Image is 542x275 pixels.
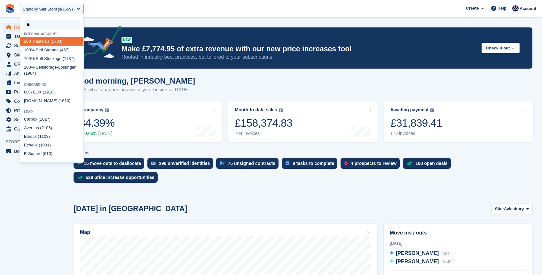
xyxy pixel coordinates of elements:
div: 0% Self Storage (467) [20,46,83,54]
a: menu [3,60,60,69]
span: Invoices [14,78,52,87]
span: 10 [42,160,47,165]
img: icon-info-grey-7440780725fd019a000dd9b08b2336e03edf1995a4989e88bcd33f0948082b44.svg [430,108,434,112]
a: menu [3,87,60,96]
div: Bitrock (1 8) [20,132,83,141]
div: NEW [122,37,132,43]
span: AS1 [443,251,450,256]
div: 173 invoices [390,131,442,136]
a: Month-to-date sales £158,374.83 704 invoices [228,101,377,142]
span: CRM [14,60,52,69]
a: 528 price increase opportunities [74,172,161,186]
div: 0.06% [DATE] [79,131,114,136]
span: Capital [14,124,52,133]
a: menu [3,147,60,156]
a: menu [3,23,60,32]
span: Create [466,5,479,11]
button: Site: Aylesbury [491,204,532,214]
div: Internal account [20,32,83,36]
div: 704 invoices [235,131,292,136]
a: menu [3,50,60,59]
div: Occupancy [79,107,103,113]
div: Awaiting payment [390,107,429,113]
p: ACTIONS [74,151,532,155]
p: Make £7,774.95 of extra revenue with our new price increases tool [122,44,476,54]
div: Aventos (2 6) [20,123,83,132]
div: 75 unsigned contracts [228,161,275,166]
div: 9 tasks to complete [293,161,334,166]
div: Carbox ( 27) [20,115,83,123]
div: OXYBOX (19 ) [20,88,83,96]
span: [PERSON_NAME] [396,250,439,256]
div: Standby Self Storage (669) [23,6,73,12]
a: menu [3,115,60,124]
img: prospect-51fa495bee0391a8d652442698ab0144808aea92771e9ea1ae160a38d050c398.svg [344,161,348,165]
img: Oliver Bruce [512,5,519,11]
span: Analytics [14,69,52,78]
div: 0% Self Stockage (1737) [20,54,83,63]
p: Rooted in industry best practices, but tailored to your subscriptions. [122,54,476,61]
h2: Map [80,229,90,235]
a: menu [3,78,60,87]
img: icon-info-grey-7440780725fd019a000dd9b08b2336e03edf1995a4989e88bcd33f0948082b44.svg [279,108,283,112]
div: Locabox ( 00) [20,158,83,167]
div: Onboarding [20,83,83,86]
span: 10 [24,48,28,52]
img: contract_signature_icon-13c848040528278c33f63329250d36e43548de30e8caae1d1a13099fd9432cc5.svg [220,161,224,165]
a: menu [3,69,60,78]
a: menu [3,41,60,50]
span: Sites [14,50,52,59]
span: Help [498,5,507,11]
div: E-Square (6 ) [20,149,83,158]
a: 15 move outs to deallocate [74,158,147,172]
span: Protection [14,106,52,115]
span: 10 [40,117,44,122]
a: 290 unverified identities [147,158,216,172]
a: menu [3,124,60,133]
img: task-75834270c22a3079a89374b754ae025e5fb1db73e45f91037f5363f120a921f8.svg [286,161,289,165]
a: [PERSON_NAME] AS1 [390,249,450,258]
img: move_outs_to_deallocate_icon-f764333ba52eb49d3ac5e1228854f67142a1ed5810a6f6cc68b1a99e826820c5.svg [77,161,81,165]
div: 84.39% [79,116,114,130]
div: 108 open deals [415,161,447,166]
img: verify_identity-adf6edd0f0f0b5bbfe63781bf79b02c33cf7c696d77639b501bdc392416b5a36.svg [151,161,156,165]
span: 10 [46,151,51,156]
img: price_increase_opportunities-93ffe204e8149a01c8c9dc8f82e8f89637d9d84a8eef4429ea346261dce0b2c0.svg [77,176,82,179]
div: 290 unverified identities [159,161,210,166]
span: Settings [14,115,52,124]
div: [DATE] [390,241,526,246]
span: 10 [49,90,53,94]
span: 10 [44,125,48,130]
h2: [DATE] in [GEOGRAPHIC_DATA] [74,204,187,213]
div: 0% Selfstorage-Lösungen (1964) [20,63,83,78]
span: 10 [24,65,28,70]
span: 10 [42,134,46,139]
span: A148 [443,260,452,264]
a: menu [3,106,60,115]
span: Coupons [14,97,52,106]
img: icon-info-grey-7440780725fd019a000dd9b08b2336e03edf1995a4989e88bcd33f0948082b44.svg [105,108,109,112]
h1: Good morning, [PERSON_NAME] [74,77,195,85]
p: Here's what's happening across your business [DATE] [74,86,195,93]
span: Subscriptions [14,41,52,50]
div: £31,839.41 [390,116,442,130]
div: [DOMAIN_NAME] (16 ) [20,96,83,105]
span: Pricing [14,87,52,96]
span: [PERSON_NAME] [396,259,439,264]
img: deal-1b604bf984904fb50ccaf53a9ad4b4a5d6e5aea283cecdc64d6e3604feb123c2.svg [407,161,412,166]
div: £158,374.83 [235,116,292,130]
span: Tasks [14,32,52,41]
div: 528 price increase opportunities [86,175,154,180]
a: menu [3,32,60,41]
div: 15 move outs to deallocate [84,161,141,166]
a: [PERSON_NAME] A148 [390,258,452,266]
span: Aylesbury [504,206,524,212]
span: Storefront [6,139,64,145]
div: 4 prospects to review [351,161,397,166]
a: 75 unsigned contracts [216,158,282,172]
img: stora-icon-8386f47178a22dfd0bd8f6a31ec36ba5ce8667c1dd55bd0f319d3a0aa187defe.svg [5,4,15,13]
span: Site: [495,206,504,212]
div: 0 Trasteros (1724) [20,37,83,46]
span: 10 [64,98,69,103]
span: 10 [24,56,28,61]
